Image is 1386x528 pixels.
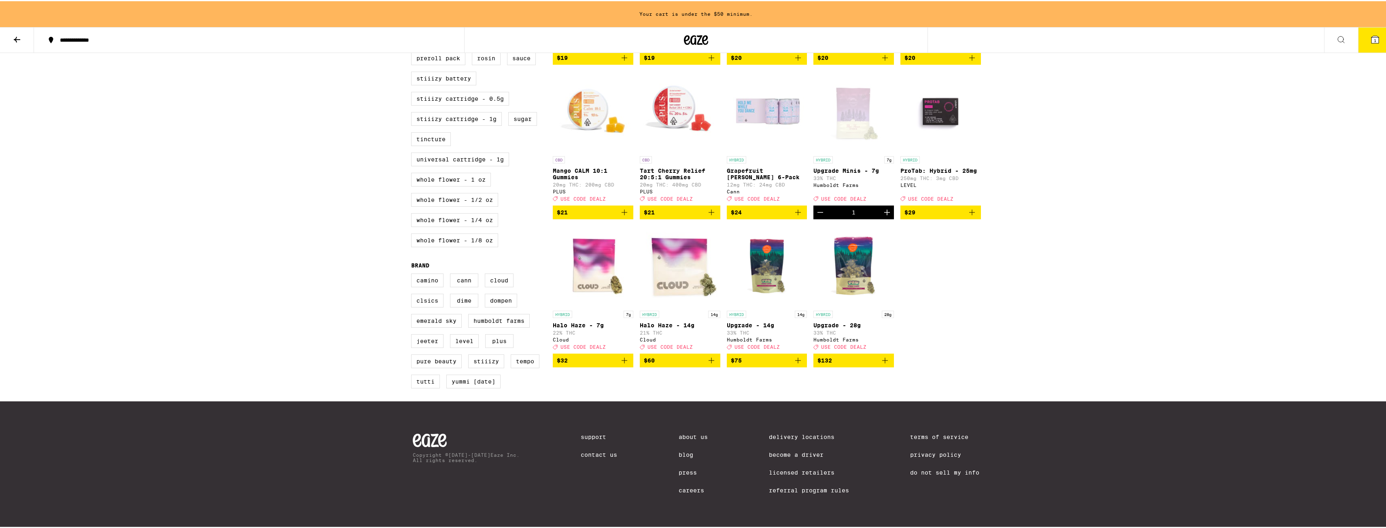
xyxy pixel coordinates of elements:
p: 21% THC [640,329,720,334]
p: 33% THC [727,329,807,334]
span: Hi. Need any help? [5,6,58,12]
a: Open page for ProTab: Hybrid - 25mg from LEVEL [900,70,981,204]
a: Become a Driver [769,450,849,457]
span: USE CODE DEALZ [647,195,693,200]
label: Preroll Pack [411,50,465,64]
button: Add to bag [900,204,981,218]
a: Open page for Upgrade - 14g from Humboldt Farms [727,225,807,352]
a: Open page for Halo Haze - 14g from Cloud [640,225,720,352]
p: ProTab: Hybrid - 25mg [900,166,981,173]
p: HYBRID [553,310,572,317]
legend: Brand [411,261,429,267]
label: PLUS [485,333,514,347]
label: Cann [450,272,478,286]
span: $132 [817,356,832,363]
button: Add to bag [553,352,633,366]
span: $19 [557,53,568,60]
button: Add to bag [553,204,633,218]
img: Cloud - Halo Haze - 14g [640,225,720,305]
a: Blog [679,450,708,457]
p: 14g [795,310,807,317]
p: 22% THC [553,329,633,334]
p: HYBRID [813,310,833,317]
a: Careers [679,486,708,492]
p: Halo Haze - 7g [553,321,633,327]
a: Licensed Retailers [769,468,849,475]
button: Add to bag [640,50,720,64]
a: Press [679,468,708,475]
label: Tempo [511,353,539,367]
label: STIIIZY Battery [411,70,476,84]
button: Increment [880,204,894,218]
a: Contact Us [581,450,617,457]
a: About Us [679,433,708,439]
span: $75 [731,356,742,363]
a: Privacy Policy [910,450,979,457]
button: Add to bag [640,352,720,366]
p: 20mg THC: 400mg CBD [640,181,720,186]
span: $24 [731,208,742,214]
a: Delivery Locations [769,433,849,439]
a: Terms of Service [910,433,979,439]
span: USE CODE DEALZ [734,343,780,348]
label: Rosin [472,50,501,64]
button: Add to bag [553,50,633,64]
div: LEVEL [900,181,981,187]
span: USE CODE DEALZ [560,195,606,200]
label: Universal Cartridge - 1g [411,151,509,165]
label: STIIIZY Cartridge - 0.5g [411,91,509,104]
p: 14g [708,310,720,317]
p: HYBRID [640,310,659,317]
p: HYBRID [900,155,920,162]
img: Cann - Grapefruit Rosemary 6-Pack [727,70,807,151]
label: STIIIZY Cartridge - 1g [411,111,502,125]
button: Decrement [813,204,827,218]
p: Halo Haze - 14g [640,321,720,327]
button: Add to bag [727,352,807,366]
a: Support [581,433,617,439]
img: PLUS - Mango CALM 10:1 Gummies [553,70,633,151]
p: Copyright © [DATE]-[DATE] Eaze Inc. All rights reserved. [413,451,520,462]
label: Humboldt Farms [468,313,530,327]
div: Humboldt Farms [813,336,894,341]
div: Humboldt Farms [813,181,894,187]
p: Upgrade - 14g [727,321,807,327]
span: USE CODE DEALZ [821,195,866,200]
a: Referral Program Rules [769,486,849,492]
label: Whole Flower - 1/8 oz [411,232,498,246]
p: Grapefruit [PERSON_NAME] 6-Pack [727,166,807,179]
span: $29 [904,208,915,214]
p: 28g [882,310,894,317]
a: Open page for Halo Haze - 7g from Cloud [553,225,633,352]
span: $20 [817,53,828,60]
p: 33% THC [813,174,894,180]
button: Add to bag [640,204,720,218]
p: 250mg THC: 3mg CBD [900,174,981,180]
span: 1 [1374,37,1376,42]
a: Open page for Tart Cherry Relief 20:5:1 Gummies from PLUS [640,70,720,204]
label: DIME [450,293,478,306]
div: Cloud [553,336,633,341]
span: $32 [557,356,568,363]
label: STIIIZY [468,353,504,367]
p: Tart Cherry Relief 20:5:1 Gummies [640,166,720,179]
a: Open page for Mango CALM 10:1 Gummies from PLUS [553,70,633,204]
label: Sugar [508,111,537,125]
p: 12mg THC: 24mg CBD [727,181,807,186]
img: PLUS - Tart Cherry Relief 20:5:1 Gummies [640,70,720,151]
span: $60 [644,356,655,363]
span: USE CODE DEALZ [647,343,693,348]
p: HYBRID [727,155,746,162]
button: Add to bag [727,204,807,218]
p: 7g [624,310,633,317]
label: Emerald Sky [411,313,462,327]
p: Mango CALM 10:1 Gummies [553,166,633,179]
p: CBD [640,155,652,162]
button: Add to bag [900,50,981,64]
p: HYBRID [813,155,833,162]
label: CLSICS [411,293,444,306]
label: Tutti [411,373,440,387]
div: Humboldt Farms [727,336,807,341]
label: Camino [411,272,444,286]
label: LEVEL [450,333,479,347]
